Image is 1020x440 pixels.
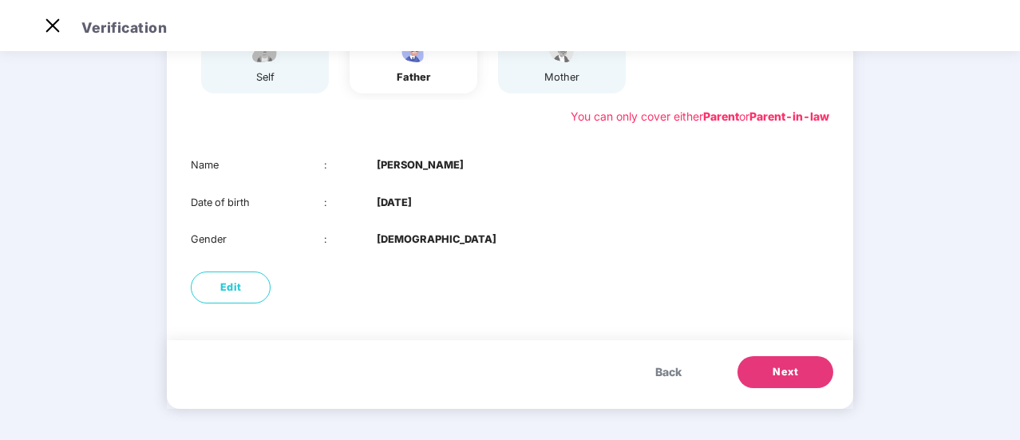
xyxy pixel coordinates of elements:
div: father [393,69,433,85]
div: mother [542,69,582,85]
span: Back [655,363,682,381]
img: svg+xml;base64,PHN2ZyBpZD0iRmF0aGVyX2ljb24iIHhtbG5zPSJodHRwOi8vd3d3LnczLm9yZy8yMDAwL3N2ZyIgeG1sbn... [393,38,433,65]
b: [DATE] [377,195,412,211]
div: You can only cover either or [571,108,829,125]
div: Date of birth [191,195,324,211]
button: Edit [191,272,271,303]
div: : [324,195,378,211]
div: Name [191,157,324,173]
div: : [324,232,378,248]
span: Next [773,364,798,380]
b: [PERSON_NAME] [377,157,464,173]
img: svg+xml;base64,PHN2ZyB4bWxucz0iaHR0cDovL3d3dy53My5vcmcvMjAwMC9zdmciIHdpZHRoPSI1NCIgaGVpZ2h0PSIzOC... [542,38,582,65]
div: : [324,157,378,173]
b: Parent [703,109,739,123]
img: svg+xml;base64,PHN2ZyBpZD0iRW1wbG95ZWVfbWFsZSIgeG1sbnM9Imh0dHA6Ly93d3cudzMub3JnLzIwMDAvc3ZnIiB3aW... [245,38,285,65]
button: Back [639,356,698,388]
b: Parent-in-law [749,109,829,123]
b: [DEMOGRAPHIC_DATA] [377,232,496,248]
button: Next [737,356,833,388]
div: Gender [191,232,324,248]
span: Edit [220,279,242,295]
div: self [245,69,285,85]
